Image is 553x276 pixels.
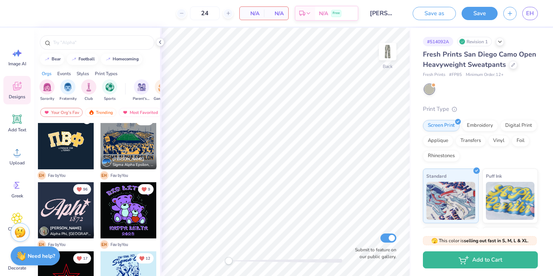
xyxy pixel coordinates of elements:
[5,226,30,238] span: Clipart & logos
[38,240,46,249] span: E H
[423,150,460,162] div: Rhinestones
[73,184,91,194] button: Unlike
[40,96,54,102] span: Sorority
[137,83,146,91] img: Parent's Weekend Image
[67,54,98,65] button: football
[423,50,536,69] span: Fresh Prints San Diego Camo Open Heavyweight Sweatpants
[500,120,537,131] div: Digital Print
[413,7,456,20] button: Save as
[44,110,50,115] img: most_fav.gif
[102,79,117,102] button: filter button
[426,182,475,220] img: Standard
[8,61,26,67] span: Image AI
[154,79,171,102] div: filter for Game Day
[136,253,154,263] button: Unlike
[8,265,26,271] span: Decorate
[111,173,128,178] span: Fav by You
[39,79,55,102] button: filter button
[88,110,94,115] img: trending.gif
[466,72,504,78] span: Minimum Order: 12 +
[526,9,534,18] span: EH
[9,94,25,100] span: Designs
[512,135,529,147] div: Foil
[158,83,167,91] img: Game Day Image
[113,57,139,61] div: homecoming
[138,184,154,194] button: Unlike
[431,237,529,244] span: This color is .
[28,252,55,260] strong: Need help?
[133,79,150,102] div: filter for Parent's Weekend
[38,171,46,180] span: E H
[111,242,128,248] span: Fav by You
[52,39,149,46] input: Try "Alpha"
[423,120,460,131] div: Screen Print
[431,237,438,244] span: 🫣
[60,96,77,102] span: Fraternity
[40,108,83,117] div: Your Org's Fav
[457,37,492,46] div: Revision 1
[43,83,52,91] img: Sorority Image
[351,246,396,260] label: Submit to feature on our public gallery.
[100,240,108,249] span: E H
[42,70,52,77] div: Orgs
[486,182,535,220] img: Puff Ink
[449,72,462,78] span: # FP85
[154,96,171,102] span: Game Day
[462,120,498,131] div: Embroidery
[40,54,64,65] button: bear
[269,9,284,17] span: N/A
[423,135,453,147] div: Applique
[105,57,111,62] img: trend_line.gif
[60,79,77,102] button: filter button
[364,6,401,21] input: Untitled Design
[148,188,150,191] span: 9
[423,251,538,268] button: Add to Cart
[81,79,96,102] button: filter button
[225,257,233,265] div: Accessibility label
[133,96,150,102] span: Parent's Weekend
[50,231,91,237] span: Alpha Phi, [GEOGRAPHIC_DATA][US_STATE], [PERSON_NAME]
[488,135,509,147] div: Vinyl
[244,9,259,17] span: N/A
[71,57,77,62] img: trend_line.gif
[50,226,82,231] span: [PERSON_NAME]
[44,57,50,62] img: trend_line.gif
[64,83,72,91] img: Fraternity Image
[85,108,116,117] div: Trending
[380,44,395,59] img: Back
[60,79,77,102] div: filter for Fraternity
[85,83,93,91] img: Club Image
[105,83,114,91] img: Sports Image
[79,57,95,61] div: football
[146,257,150,260] span: 12
[52,57,61,61] div: bear
[383,63,393,70] div: Back
[154,79,171,102] button: filter button
[95,70,118,77] div: Print Types
[119,108,162,117] div: Most Favorited
[77,70,89,77] div: Styles
[456,135,486,147] div: Transfers
[11,193,23,199] span: Greek
[8,127,26,133] span: Add Text
[423,37,453,46] div: # 514092A
[133,79,150,102] button: filter button
[48,173,66,178] span: Fav by You
[122,110,128,115] img: most_fav.gif
[102,79,117,102] div: filter for Sports
[104,96,116,102] span: Sports
[190,6,220,20] input: – –
[423,105,538,114] div: Print Type
[100,171,108,180] span: E H
[486,172,502,180] span: Puff Ink
[81,79,96,102] div: filter for Club
[464,238,528,244] strong: selling out fast in S, M, L & XL
[333,11,340,16] span: Free
[113,156,144,162] span: [PERSON_NAME]
[83,188,88,191] span: 96
[319,9,328,17] span: N/A
[57,70,71,77] div: Events
[462,7,498,20] button: Save
[48,242,66,248] span: Fav by You
[9,160,25,166] span: Upload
